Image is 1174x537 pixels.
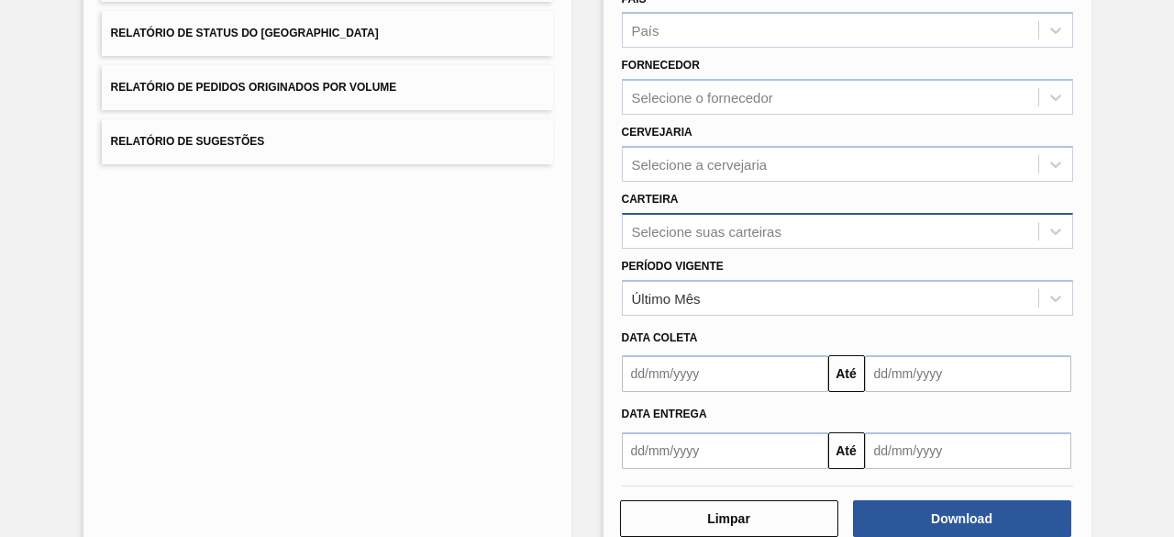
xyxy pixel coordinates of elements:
[865,355,1071,392] input: dd/mm/yyyy
[622,432,828,469] input: dd/mm/yyyy
[622,408,707,420] span: Data entrega
[632,156,768,172] div: Selecione a cervejaria
[853,500,1071,537] button: Download
[865,432,1071,469] input: dd/mm/yyyy
[111,81,397,94] span: Relatório de Pedidos Originados por Volume
[622,260,724,273] label: Período Vigente
[632,90,773,106] div: Selecione o fornecedor
[622,331,698,344] span: Data coleta
[620,500,838,537] button: Limpar
[632,290,701,306] div: Último Mês
[622,59,700,72] label: Fornecedor
[828,355,865,392] button: Até
[622,193,679,206] label: Carteira
[102,119,553,164] button: Relatório de Sugestões
[632,223,781,239] div: Selecione suas carteiras
[828,432,865,469] button: Até
[102,65,553,110] button: Relatório de Pedidos Originados por Volume
[622,126,692,139] label: Cervejaria
[111,135,265,148] span: Relatório de Sugestões
[632,23,659,39] div: País
[102,11,553,56] button: Relatório de Status do [GEOGRAPHIC_DATA]
[622,355,828,392] input: dd/mm/yyyy
[111,27,379,39] span: Relatório de Status do [GEOGRAPHIC_DATA]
